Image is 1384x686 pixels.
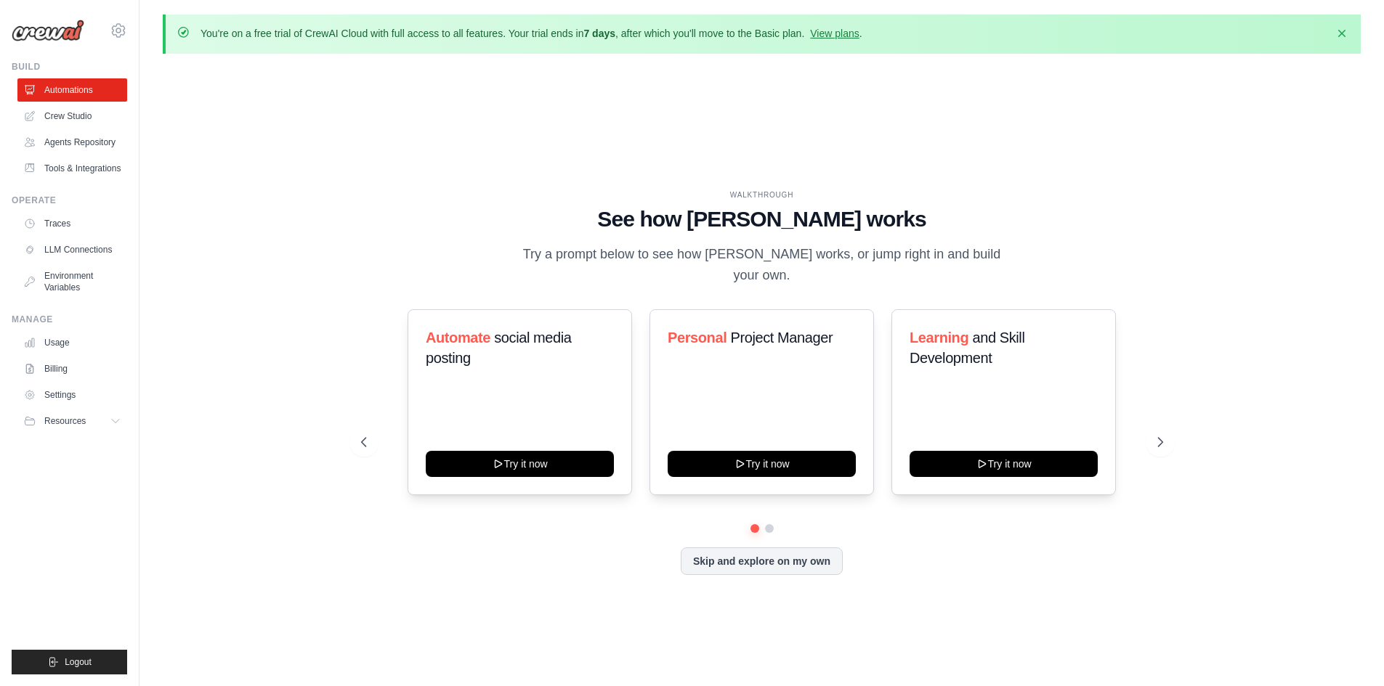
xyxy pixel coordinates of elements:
[65,656,92,668] span: Logout
[17,157,127,180] a: Tools & Integrations
[583,28,615,39] strong: 7 days
[12,314,127,325] div: Manage
[201,26,862,41] p: You're on a free trial of CrewAI Cloud with full access to all features. Your trial ends in , aft...
[44,415,86,427] span: Resources
[668,451,856,477] button: Try it now
[17,105,127,128] a: Crew Studio
[17,409,127,433] button: Resources
[426,330,490,346] span: Automate
[17,131,127,154] a: Agents Repository
[12,61,127,73] div: Build
[361,206,1163,232] h1: See how [PERSON_NAME] works
[426,330,572,366] span: social media posting
[17,383,127,407] a: Settings
[17,331,127,354] a: Usage
[361,189,1163,200] div: WALKTHROUGH
[910,451,1098,477] button: Try it now
[17,264,127,299] a: Environment Variables
[668,330,727,346] span: Personal
[12,195,127,206] div: Operate
[12,20,84,41] img: Logo
[17,78,127,102] a: Automations
[518,244,1006,287] p: Try a prompt below to see how [PERSON_NAME] works, or jump right in and build your own.
[910,330,968,346] span: Learning
[810,28,859,39] a: View plans
[730,330,833,346] span: Project Manager
[17,212,127,235] a: Traces
[1311,616,1384,686] iframe: Chat Widget
[12,650,127,674] button: Logout
[426,451,614,477] button: Try it now
[681,547,843,575] button: Skip and explore on my own
[17,238,127,261] a: LLM Connections
[17,357,127,380] a: Billing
